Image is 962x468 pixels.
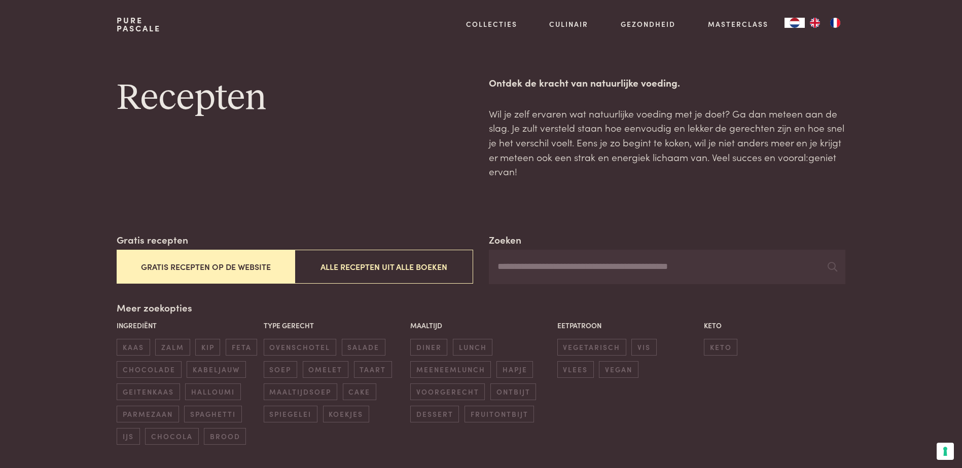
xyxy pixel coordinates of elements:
span: maaltijdsoep [264,383,337,400]
p: Wil je zelf ervaren wat natuurlijke voeding met je doet? Ga dan meteen aan de slag. Je zult verst... [489,106,845,179]
span: vlees [557,361,594,378]
span: voorgerecht [410,383,485,400]
button: Uw voorkeuren voor toestemming voor trackingtechnologieën [937,443,954,460]
span: omelet [303,361,348,378]
span: chocolade [117,361,181,378]
span: keto [704,339,737,356]
a: Collecties [466,19,517,29]
span: lunch [453,339,492,356]
p: Type gerecht [264,320,405,331]
span: ijs [117,428,139,445]
a: NL [785,18,805,28]
span: hapje [496,361,533,378]
span: dessert [410,406,459,422]
span: vis [631,339,656,356]
a: PurePascale [117,16,161,32]
a: FR [825,18,845,28]
label: Zoeken [489,232,521,247]
span: koekjes [323,406,369,422]
span: parmezaan [117,406,179,422]
a: EN [805,18,825,28]
span: vegetarisch [557,339,626,356]
p: Keto [704,320,845,331]
span: feta [226,339,257,356]
span: taart [354,361,392,378]
strong: Ontdek de kracht van natuurlijke voeding. [489,75,680,89]
aside: Language selected: Nederlands [785,18,845,28]
span: soep [264,361,297,378]
p: Ingrediënt [117,320,258,331]
a: Culinair [549,19,588,29]
span: zalm [155,339,190,356]
p: Maaltijd [410,320,552,331]
ul: Language list [805,18,845,28]
span: kip [195,339,220,356]
span: ontbijt [490,383,536,400]
button: Alle recepten uit alle boeken [295,250,473,284]
span: spiegelei [264,406,317,422]
button: Gratis recepten op de website [117,250,295,284]
span: kaas [117,339,150,356]
div: Language [785,18,805,28]
h1: Recepten [117,75,473,121]
span: salade [342,339,385,356]
a: Gezondheid [621,19,675,29]
span: halloumi [185,383,240,400]
span: spaghetti [184,406,241,422]
span: cake [343,383,376,400]
span: ovenschotel [264,339,336,356]
span: kabeljauw [187,361,245,378]
span: meeneemlunch [410,361,491,378]
p: Eetpatroon [557,320,699,331]
label: Gratis recepten [117,232,188,247]
span: chocola [145,428,198,445]
span: fruitontbijt [465,406,534,422]
span: brood [204,428,246,445]
span: geitenkaas [117,383,180,400]
span: diner [410,339,447,356]
span: vegan [599,361,638,378]
a: Masterclass [708,19,768,29]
